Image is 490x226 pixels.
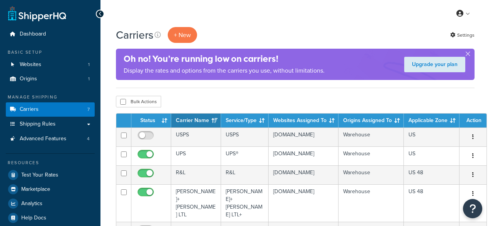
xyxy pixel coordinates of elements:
[6,168,95,182] a: Test Your Rates
[339,184,404,222] td: Warehouse
[20,76,37,82] span: Origins
[88,76,90,82] span: 1
[404,57,465,72] a: Upgrade your plan
[6,102,95,117] a: Carriers 7
[269,114,339,127] th: Websites Assigned To: activate to sort column ascending
[6,72,95,86] li: Origins
[6,182,95,196] a: Marketplace
[450,30,475,41] a: Settings
[6,132,95,146] li: Advanced Features
[6,27,95,41] a: Dashboard
[6,197,95,211] a: Analytics
[6,49,95,56] div: Basic Setup
[221,127,269,146] td: USPS
[168,27,197,43] button: + New
[87,136,90,142] span: 4
[6,94,95,100] div: Manage Shipping
[269,184,339,222] td: [DOMAIN_NAME]
[221,114,269,127] th: Service/Type: activate to sort column ascending
[21,215,46,221] span: Help Docs
[20,61,41,68] span: Websites
[404,146,459,165] td: US
[171,127,221,146] td: USPS
[6,58,95,72] li: Websites
[404,184,459,222] td: US 48
[339,127,404,146] td: Warehouse
[116,96,161,107] button: Bulk Actions
[21,172,58,178] span: Test Your Rates
[6,58,95,72] a: Websites 1
[463,199,482,218] button: Open Resource Center
[116,27,153,42] h1: Carriers
[171,146,221,165] td: UPS
[171,165,221,184] td: R&L
[171,114,221,127] th: Carrier Name: activate to sort column ascending
[339,114,404,127] th: Origins Assigned To: activate to sort column ascending
[124,53,325,65] h4: Oh no! You’re running low on carriers!
[6,160,95,166] div: Resources
[221,146,269,165] td: UPS®
[20,31,46,37] span: Dashboard
[20,106,39,113] span: Carriers
[269,127,339,146] td: [DOMAIN_NAME]
[459,114,487,127] th: Action
[339,165,404,184] td: Warehouse
[21,201,43,207] span: Analytics
[21,186,50,193] span: Marketplace
[269,146,339,165] td: [DOMAIN_NAME]
[404,165,459,184] td: US 48
[6,211,95,225] a: Help Docs
[221,184,269,222] td: [PERSON_NAME]+[PERSON_NAME] LTL+
[87,106,90,113] span: 7
[269,165,339,184] td: [DOMAIN_NAME]
[20,136,66,142] span: Advanced Features
[8,6,66,21] a: ShipperHQ Home
[404,114,459,127] th: Applicable Zone: activate to sort column ascending
[6,72,95,86] a: Origins 1
[404,127,459,146] td: US
[88,61,90,68] span: 1
[6,102,95,117] li: Carriers
[6,132,95,146] a: Advanced Features 4
[20,121,56,127] span: Shipping Rules
[131,114,171,127] th: Status: activate to sort column ascending
[339,146,404,165] td: Warehouse
[221,165,269,184] td: R&L
[124,65,325,76] p: Display the rates and options from the carriers you use, without limitations.
[6,117,95,131] a: Shipping Rules
[171,184,221,222] td: [PERSON_NAME]+[PERSON_NAME] LTL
